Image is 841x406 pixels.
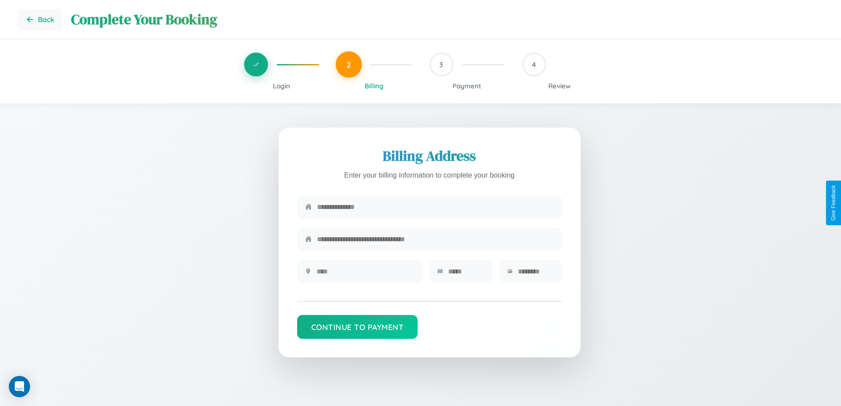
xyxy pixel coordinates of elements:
span: 3 [439,60,443,69]
p: Enter your billing information to complete your booking [297,169,562,182]
span: Payment [453,82,481,90]
button: Continue to Payment [297,315,418,339]
span: 2 [347,60,351,69]
span: Billing [365,82,384,90]
div: Give Feedback [830,185,837,221]
h1: Complete Your Booking [71,10,823,29]
button: Go back [18,9,62,30]
span: 4 [532,60,536,69]
span: Review [548,82,571,90]
h2: Billing Address [297,146,562,166]
div: Open Intercom Messenger [9,376,30,397]
span: Login [273,82,290,90]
